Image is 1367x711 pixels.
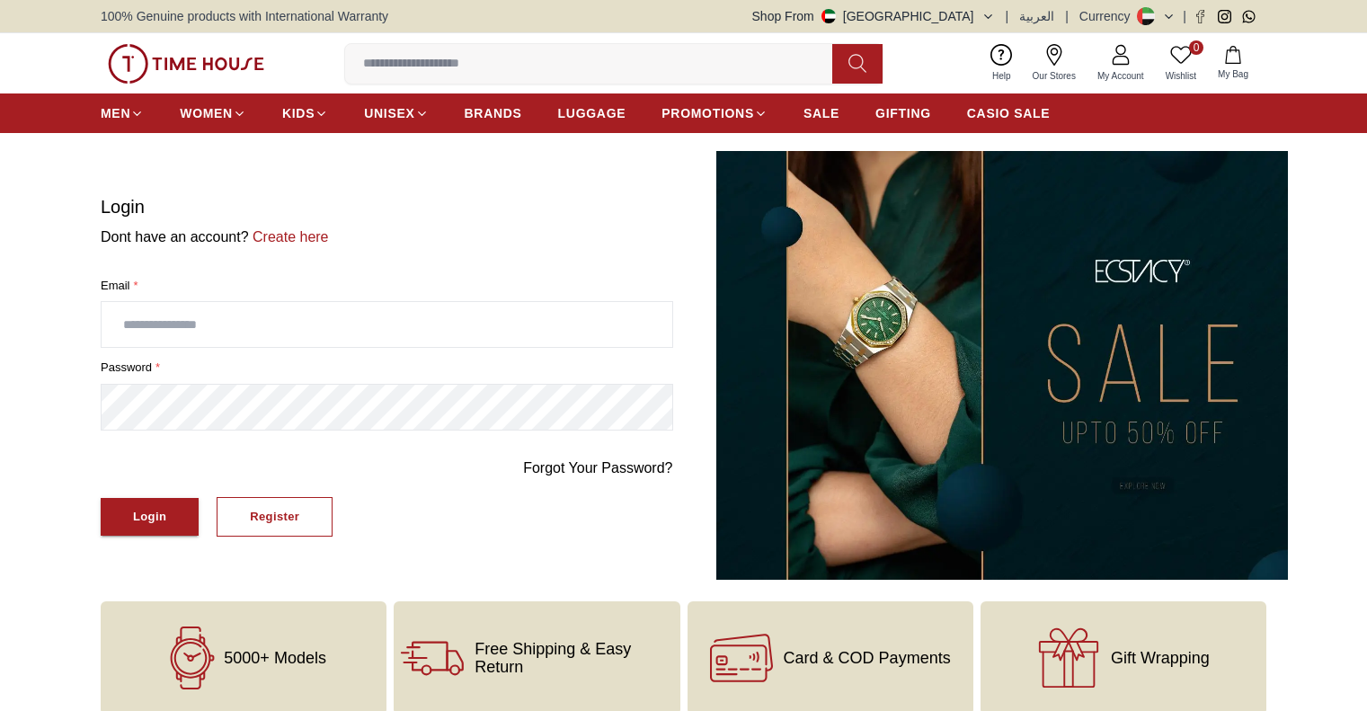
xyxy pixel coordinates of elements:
span: | [1065,7,1069,25]
a: Facebook [1194,10,1207,23]
a: Forgot Your Password? [523,458,672,479]
span: Help [985,69,1018,83]
a: GIFTING [875,97,931,129]
button: Login [101,498,199,537]
label: password [101,359,673,377]
a: KIDS [282,97,328,129]
span: 0 [1189,40,1203,55]
span: 100% Genuine products with International Warranty [101,7,388,25]
a: Create here [249,229,329,244]
a: Our Stores [1022,40,1087,86]
a: WOMEN [180,97,246,129]
a: PROMOTIONS [661,97,768,129]
a: UNISEX [364,97,428,129]
div: Currency [1079,7,1138,25]
div: Login [133,507,166,528]
label: Email [101,277,673,295]
a: MEN [101,97,144,129]
p: Dont have an account? [101,227,673,248]
button: My Bag [1207,42,1259,84]
a: Instagram [1218,10,1231,23]
span: KIDS [282,104,315,122]
a: 0Wishlist [1155,40,1207,86]
span: Free Shipping & Easy Return [475,640,672,676]
span: PROMOTIONS [661,104,754,122]
span: Wishlist [1158,69,1203,83]
img: ... [716,151,1289,580]
span: SALE [803,104,839,122]
span: My Account [1090,69,1151,83]
span: CASIO SALE [967,104,1051,122]
a: Help [981,40,1022,86]
img: ... [108,44,264,84]
span: MEN [101,104,130,122]
span: 5000+ Models [224,649,326,667]
a: SALE [803,97,839,129]
a: LUGGAGE [558,97,626,129]
span: Gift Wrapping [1111,649,1210,667]
span: UNISEX [364,104,414,122]
a: BRANDS [465,97,522,129]
span: | [1006,7,1009,25]
img: United Arab Emirates [821,9,836,23]
button: Shop From[GEOGRAPHIC_DATA] [752,7,995,25]
span: | [1183,7,1186,25]
span: LUGGAGE [558,104,626,122]
span: Card & COD Payments [784,649,951,667]
span: WOMEN [180,104,233,122]
a: CASIO SALE [967,97,1051,129]
span: Our Stores [1025,69,1083,83]
h1: Login [101,194,673,219]
a: Whatsapp [1242,10,1256,23]
div: Register [250,507,299,528]
span: BRANDS [465,104,522,122]
button: Register [217,497,333,538]
span: GIFTING [875,104,931,122]
span: My Bag [1211,67,1256,81]
button: العربية [1019,7,1054,25]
